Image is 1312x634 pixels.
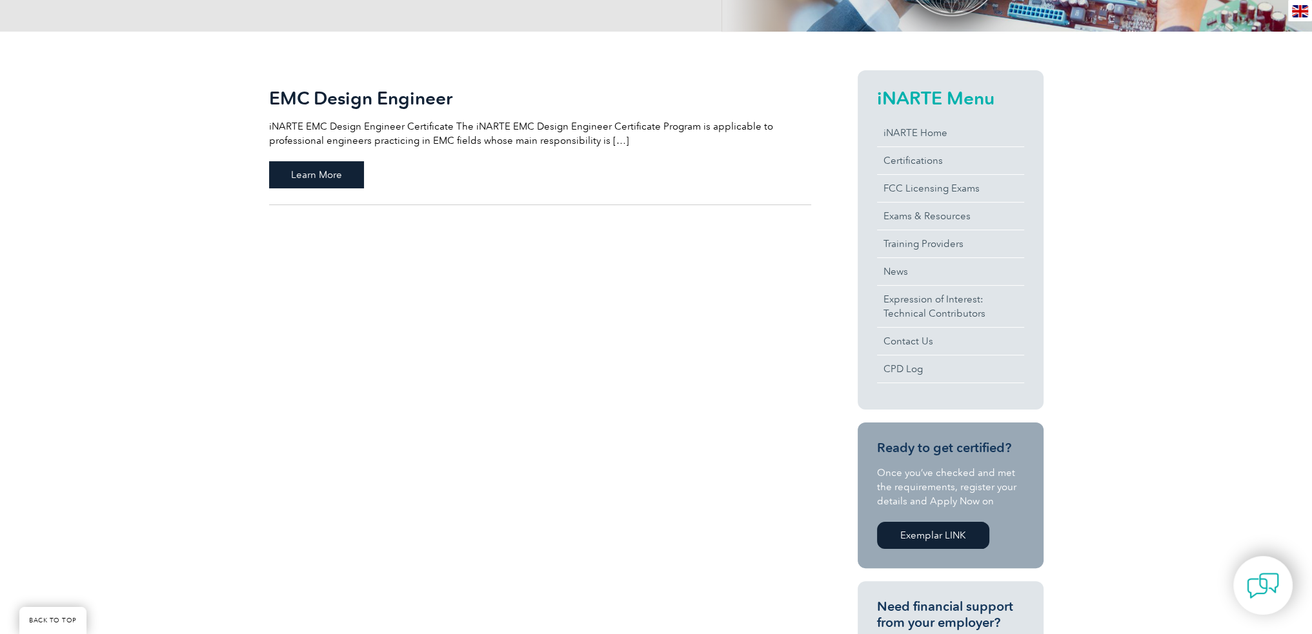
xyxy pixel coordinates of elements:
[877,203,1024,230] a: Exams & Resources
[877,355,1024,382] a: CPD Log
[877,230,1024,257] a: Training Providers
[269,70,811,205] a: EMC Design Engineer iNARTE EMC Design Engineer Certificate The iNARTE EMC Design Engineer Certifi...
[877,147,1024,174] a: Certifications
[877,88,1024,108] h2: iNARTE Menu
[269,119,811,148] p: iNARTE EMC Design Engineer Certificate The iNARTE EMC Design Engineer Certificate Program is appl...
[269,88,811,108] h2: EMC Design Engineer
[877,175,1024,202] a: FCC Licensing Exams
[877,286,1024,327] a: Expression of Interest:Technical Contributors
[877,258,1024,285] a: News
[1292,5,1308,17] img: en
[877,328,1024,355] a: Contact Us
[877,466,1024,508] p: Once you’ve checked and met the requirements, register your details and Apply Now on
[877,522,989,549] a: Exemplar LINK
[877,599,1024,631] h3: Need financial support from your employer?
[269,161,364,188] span: Learn More
[1247,570,1279,602] img: contact-chat.png
[877,119,1024,146] a: iNARTE Home
[19,607,86,634] a: BACK TO TOP
[877,440,1024,456] h3: Ready to get certified?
